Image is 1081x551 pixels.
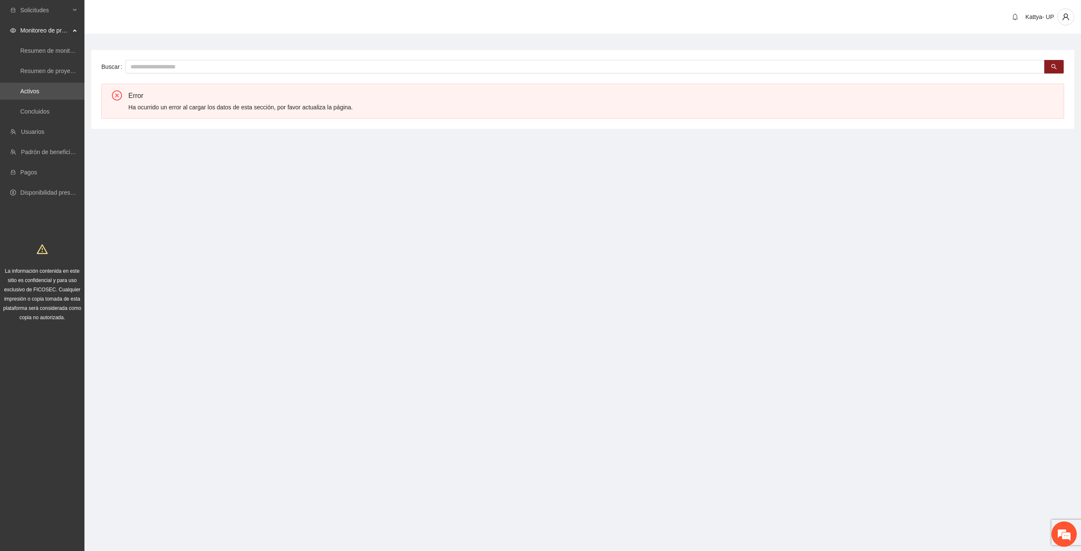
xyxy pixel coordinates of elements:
[1051,64,1057,71] span: search
[20,88,39,95] a: Activos
[20,108,49,115] a: Concluidos
[1057,8,1074,25] button: user
[20,47,82,54] a: Resumen de monitoreo
[20,169,37,176] a: Pagos
[1044,60,1064,73] button: search
[21,149,83,155] a: Padrón de beneficiarios
[128,90,1057,101] div: Error
[20,68,111,74] a: Resumen de proyectos aprobados
[1008,10,1022,24] button: bell
[20,189,92,196] a: Disponibilidad presupuestal
[20,2,70,19] span: Solicitudes
[101,60,125,73] label: Buscar
[112,90,122,100] span: close-circle
[1009,14,1021,20] span: bell
[10,7,16,13] span: inbox
[1058,13,1074,21] span: user
[1025,14,1054,20] span: Kattya- UP
[128,103,1057,112] div: Ha ocurrido un error al cargar los datos de esta sección, por favor actualiza la página.
[20,22,70,39] span: Monitoreo de proyectos
[21,128,44,135] a: Usuarios
[3,268,81,320] span: La información contenida en este sitio es confidencial y para uso exclusivo de FICOSEC. Cualquier...
[37,244,48,255] span: warning
[10,27,16,33] span: eye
